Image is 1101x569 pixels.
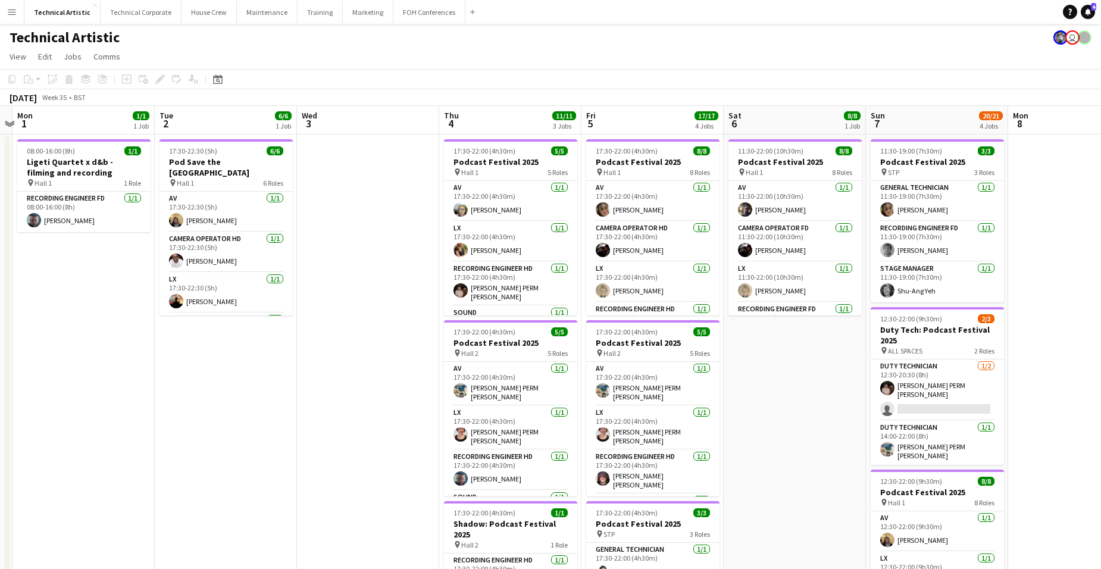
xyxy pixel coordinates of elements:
[10,92,37,104] div: [DATE]
[1053,30,1068,45] app-user-avatar: Krisztian PERM Vass
[298,1,343,24] button: Training
[39,93,69,102] span: Week 35
[10,51,26,62] span: View
[5,49,31,64] a: View
[24,1,101,24] button: Technical Artistic
[237,1,298,24] button: Maintenance
[74,93,86,102] div: BST
[182,1,237,24] button: House Crew
[1091,3,1096,11] span: 4
[101,1,182,24] button: Technical Corporate
[393,1,465,24] button: FOH Conferences
[33,49,57,64] a: Edit
[1065,30,1080,45] app-user-avatar: Liveforce Admin
[1081,5,1095,19] a: 4
[64,51,82,62] span: Jobs
[1077,30,1091,45] app-user-avatar: Gabrielle Barr
[93,51,120,62] span: Comms
[59,49,86,64] a: Jobs
[38,51,52,62] span: Edit
[10,29,120,46] h1: Technical Artistic
[343,1,393,24] button: Marketing
[89,49,125,64] a: Comms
